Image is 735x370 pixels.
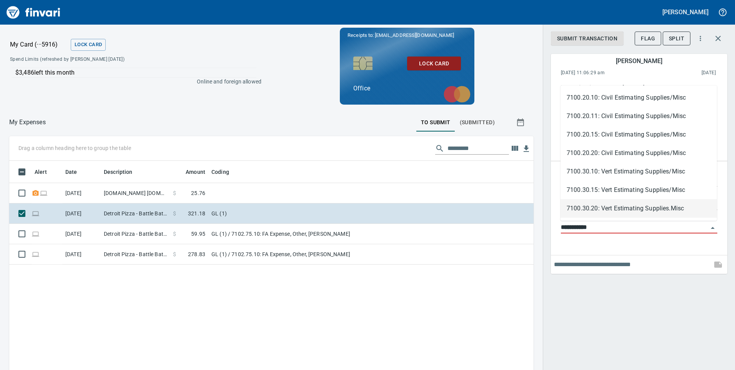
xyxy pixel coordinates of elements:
[32,252,40,257] span: Online transaction
[707,223,718,233] button: Close
[663,32,690,46] button: Split
[186,167,205,177] span: Amount
[211,167,239,177] span: Coding
[692,30,709,47] button: More
[211,167,229,177] span: Coding
[460,118,495,127] span: (Submitted)
[191,230,205,238] span: 59.95
[65,167,87,177] span: Date
[62,183,101,203] td: [DATE]
[709,29,727,48] button: Close transaction
[560,162,717,181] li: 7100.30.10: Vert Estimating Supplies/Misc
[635,32,661,46] button: Flag
[32,211,40,216] span: Online transaction
[374,32,455,39] span: [EMAIL_ADDRESS][DOMAIN_NAME]
[101,224,170,244] td: Detroit Pizza - Battle Battle Ground [GEOGRAPHIC_DATA]
[421,118,451,127] span: To Submit
[32,190,40,195] span: Receipt Required
[40,190,48,195] span: Online transaction
[62,224,101,244] td: [DATE]
[560,199,717,218] li: 7100.30.20: Vert Estimating Supplies.Misc
[9,118,46,127] nav: breadcrumb
[35,167,57,177] span: Alert
[551,32,624,46] button: Submit Transaction
[407,57,461,71] button: Lock Card
[660,6,710,18] button: [PERSON_NAME]
[509,143,520,154] button: Choose columns to display
[560,144,717,162] li: 7100.20.20: Civil Estimating Supplies/Misc
[188,250,205,258] span: 278.83
[560,125,717,144] li: 7100.20.15: Civil Estimating Supplies/Misc
[71,39,106,51] button: Lock Card
[560,88,717,107] li: 7100.20.10: Civil Estimating Supplies/Misc
[104,167,133,177] span: Description
[65,167,77,177] span: Date
[188,210,205,217] span: 321.18
[709,255,727,274] span: This records your note into the expense
[561,69,653,77] span: [DATE] 11:06:29 am
[75,40,102,49] span: Lock Card
[173,210,176,217] span: $
[413,59,455,68] span: Lock Card
[62,203,101,224] td: [DATE]
[509,113,534,132] button: Show transactions within a particular date range
[10,56,192,63] span: Spend Limits (refreshed by [PERSON_NAME] [DATE])
[101,244,170,265] td: Detroit Pizza - Battle Battle Ground [GEOGRAPHIC_DATA]
[560,181,717,199] li: 7100.30.15: Vert Estimating Supplies/Misc
[4,78,261,85] p: Online and foreign allowed
[208,224,401,244] td: GL (1) / 7102.75.10: FA Expense, Other, [PERSON_NAME]
[101,203,170,224] td: Detroit Pizza - Battle Battle Ground [GEOGRAPHIC_DATA]
[353,84,461,93] p: Office
[173,250,176,258] span: $
[208,203,401,224] td: GL (1)
[520,143,532,155] button: Download Table
[173,230,176,238] span: $
[653,69,716,77] span: This charge was settled by the merchant and appears on the 2025/08/23 statement.
[32,231,40,236] span: Online transaction
[669,34,684,43] span: Split
[18,144,131,152] p: Drag a column heading here to group the table
[208,244,401,265] td: GL (1) / 7102.75.10: FA Expense, Other, [PERSON_NAME]
[173,189,176,197] span: $
[191,189,205,197] span: 25.76
[557,34,617,43] span: Submit Transaction
[15,68,256,77] p: $3,486 left this month
[176,167,205,177] span: Amount
[440,82,474,107] img: mastercard.svg
[348,32,467,39] p: Receipts to:
[616,57,662,65] h5: [PERSON_NAME]
[10,40,68,49] p: My Card (···5916)
[104,167,143,177] span: Description
[5,3,62,22] img: Finvari
[560,107,717,125] li: 7100.20.11: Civil Estimating Supplies/Misc
[9,118,46,127] p: My Expenses
[641,34,655,43] span: Flag
[35,167,47,177] span: Alert
[101,183,170,203] td: [DOMAIN_NAME] [DOMAIN_NAME][URL] WA
[662,8,708,16] h5: [PERSON_NAME]
[62,244,101,265] td: [DATE]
